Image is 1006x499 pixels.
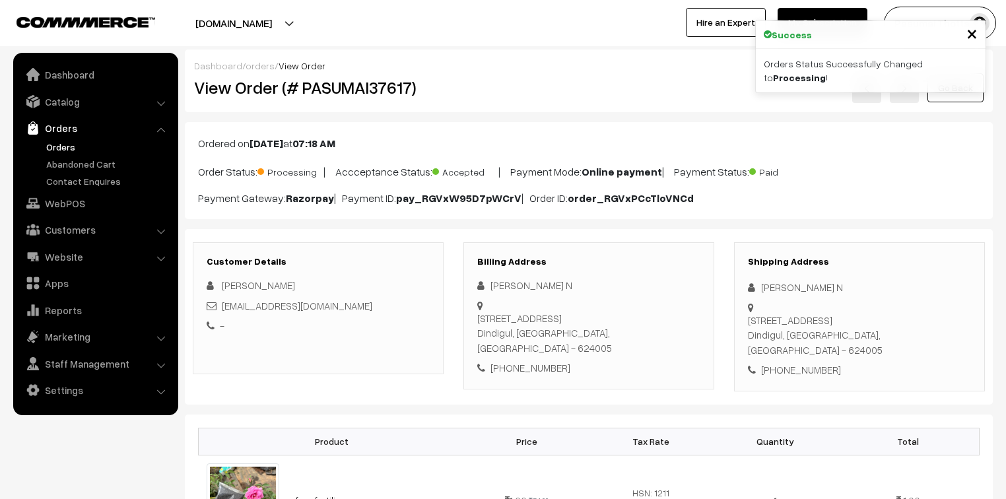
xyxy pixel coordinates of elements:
[194,59,984,73] div: / /
[477,278,700,293] div: [PERSON_NAME] N
[17,218,174,242] a: Customers
[17,352,174,376] a: Staff Management
[199,428,465,455] th: Product
[17,17,155,27] img: COMMMERCE
[884,7,996,40] button: Pasumai Thotta…
[477,256,700,267] h3: Billing Address
[772,28,812,42] strong: Success
[246,60,275,71] a: orders
[286,191,334,205] b: Razorpay
[257,162,323,179] span: Processing
[17,298,174,322] a: Reports
[198,135,980,151] p: Ordered on at
[17,90,174,114] a: Catalog
[396,191,521,205] b: pay_RGVxW95D7pWCrV
[686,8,766,37] a: Hire an Expert
[477,311,700,356] div: [STREET_ADDRESS] Dindigul, [GEOGRAPHIC_DATA], [GEOGRAPHIC_DATA] - 624005
[43,157,174,171] a: Abandoned Cart
[194,60,242,71] a: Dashboard
[279,60,325,71] span: View Order
[778,8,867,37] a: My Subscription
[17,13,132,29] a: COMMMERCE
[465,428,589,455] th: Price
[149,7,318,40] button: [DOMAIN_NAME]
[966,20,978,45] span: ×
[568,191,694,205] b: order_RGVxPCcTloVNCd
[207,256,430,267] h3: Customer Details
[198,190,980,206] p: Payment Gateway: | Payment ID: | Order ID:
[222,300,372,312] a: [EMAIL_ADDRESS][DOMAIN_NAME]
[713,428,837,455] th: Quantity
[748,256,971,267] h3: Shipping Address
[43,140,174,154] a: Orders
[749,162,815,179] span: Paid
[292,137,335,150] b: 07:18 AM
[477,360,700,376] div: [PHONE_NUMBER]
[207,318,430,333] div: -
[17,378,174,402] a: Settings
[432,162,498,179] span: Accepted
[194,77,444,98] h2: View Order (# PASUMAI37617)
[748,280,971,295] div: [PERSON_NAME] N
[748,313,971,358] div: [STREET_ADDRESS] Dindigul, [GEOGRAPHIC_DATA], [GEOGRAPHIC_DATA] - 624005
[198,162,980,180] p: Order Status: | Accceptance Status: | Payment Mode: | Payment Status:
[17,271,174,295] a: Apps
[589,428,713,455] th: Tax Rate
[582,165,662,178] b: Online payment
[17,116,174,140] a: Orders
[17,191,174,215] a: WebPOS
[773,72,826,83] strong: Processing
[222,279,295,291] span: [PERSON_NAME]
[837,428,979,455] th: Total
[970,13,989,33] img: user
[43,174,174,188] a: Contact Enquires
[250,137,283,150] b: [DATE]
[17,325,174,349] a: Marketing
[966,23,978,43] button: Close
[748,362,971,378] div: [PHONE_NUMBER]
[17,63,174,86] a: Dashboard
[17,245,174,269] a: Website
[756,49,986,92] div: Orders Status Successfully Changed to !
